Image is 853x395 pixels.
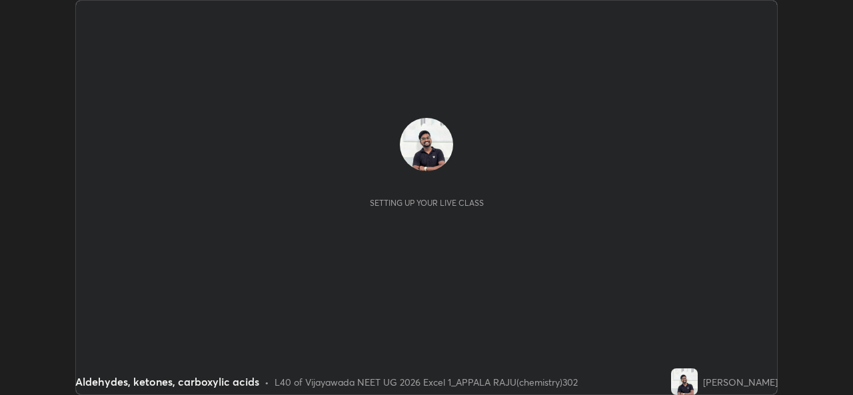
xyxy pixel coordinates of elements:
div: L40 of Vijayawada NEET UG 2026 Excel 1_APPALA RAJU(chemistry)302 [275,375,578,389]
div: Setting up your live class [370,198,484,208]
div: Aldehydes, ketones, carboxylic acids [75,374,259,390]
div: • [265,375,269,389]
img: bc1e988ca0cf4562ab82a4b28077fbea.jpg [671,368,698,395]
div: [PERSON_NAME] [703,375,778,389]
img: bc1e988ca0cf4562ab82a4b28077fbea.jpg [400,118,453,171]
